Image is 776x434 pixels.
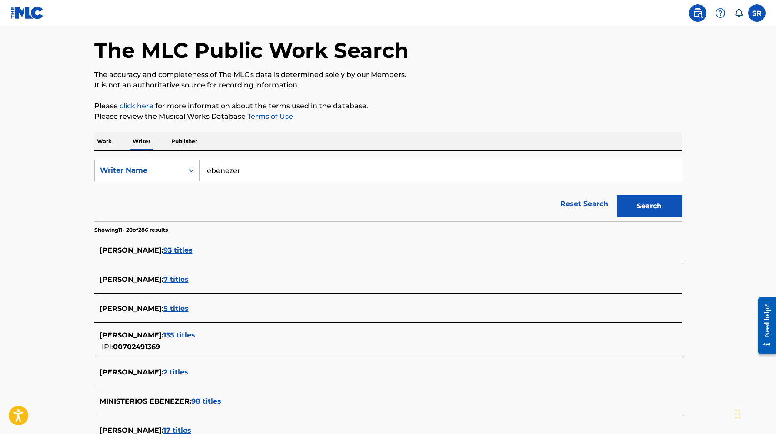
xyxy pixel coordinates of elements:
button: Search [617,195,682,217]
div: User Menu [748,4,766,22]
div: Help [712,4,729,22]
p: Showing 11 - 20 of 286 results [94,226,168,234]
span: 00702491369 [113,343,160,351]
a: Public Search [689,4,706,22]
span: 93 titles [163,246,193,254]
span: 5 titles [163,304,189,313]
iframe: Resource Center [752,291,776,361]
span: [PERSON_NAME] : [100,246,163,254]
div: Notifications [734,9,743,17]
div: Writer Name [100,165,178,176]
span: 135 titles [163,331,195,339]
form: Search Form [94,160,682,221]
p: Publisher [169,132,200,150]
p: Please for more information about the terms used in the database. [94,101,682,111]
span: 98 titles [191,397,221,405]
img: MLC Logo [10,7,44,19]
span: [PERSON_NAME] : [100,275,163,284]
span: 7 titles [163,275,189,284]
h1: The MLC Public Work Search [94,37,409,63]
iframe: Chat Widget [733,392,776,434]
p: Please review the Musical Works Database [94,111,682,122]
a: click here [120,102,153,110]
span: 2 titles [163,368,188,376]
img: help [715,8,726,18]
p: Writer [130,132,153,150]
a: Reset Search [556,194,613,214]
span: [PERSON_NAME] : [100,304,163,313]
p: It is not an authoritative source for recording information. [94,80,682,90]
span: [PERSON_NAME] : [100,331,163,339]
span: [PERSON_NAME] : [100,368,163,376]
a: Terms of Use [246,112,293,120]
p: The accuracy and completeness of The MLC's data is determined solely by our Members. [94,70,682,80]
img: search [693,8,703,18]
p: Work [94,132,114,150]
div: Drag [735,401,740,427]
span: IPI: [102,343,113,351]
span: MINISTERIOS EBENEZER : [100,397,191,405]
